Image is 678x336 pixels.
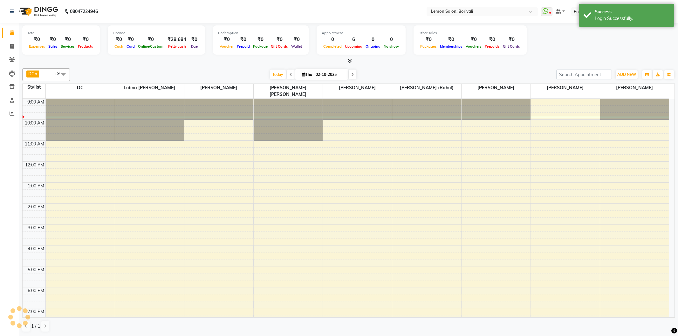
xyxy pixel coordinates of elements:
input: 2025-10-02 [314,70,346,79]
input: Search Appointment [556,70,612,79]
span: [PERSON_NAME] [531,84,600,92]
div: 0 [382,36,401,43]
div: Total [27,30,95,36]
span: Memberships [438,44,464,49]
span: [PERSON_NAME] [PERSON_NAME] [254,84,323,98]
span: Prepaid [235,44,251,49]
span: Expenses [27,44,47,49]
span: Vouchers [464,44,483,49]
span: No show [382,44,401,49]
div: ₹0 [483,36,501,43]
div: ₹0 [136,36,165,43]
div: ₹0 [235,36,251,43]
span: Lubna [PERSON_NAME] [115,84,184,92]
div: 9:00 AM [26,99,45,105]
span: Cash [113,44,125,49]
span: Sales [47,44,59,49]
a: x [34,71,37,76]
span: Services [59,44,76,49]
div: Other sales [419,30,522,36]
div: ₹0 [464,36,483,43]
div: ₹0 [47,36,59,43]
div: ₹0 [76,36,95,43]
span: Gift Cards [269,44,290,49]
span: Due [189,44,199,49]
div: ₹0 [501,36,522,43]
span: [PERSON_NAME] (Rahul) [392,84,461,92]
div: Login Successfully. [595,15,669,22]
b: 08047224946 [70,3,98,20]
button: ADD NEW [616,70,638,79]
div: ₹28,684 [165,36,189,43]
div: 6 [343,36,364,43]
div: Finance [113,30,200,36]
div: 6:00 PM [26,287,45,294]
div: 5:00 PM [26,266,45,273]
span: +9 [55,71,65,76]
div: 1:00 PM [26,183,45,189]
span: Ongoing [364,44,382,49]
div: ₹0 [419,36,438,43]
span: Packages [419,44,438,49]
div: 0 [364,36,382,43]
span: Completed [322,44,343,49]
span: [PERSON_NAME] [462,84,531,92]
div: ₹0 [189,36,200,43]
div: 0 [322,36,343,43]
div: 7:00 PM [26,308,45,315]
span: Thu [300,72,314,77]
div: ₹0 [251,36,269,43]
span: Wallet [290,44,304,49]
div: 3:00 PM [26,225,45,231]
div: ₹0 [269,36,290,43]
div: ₹0 [218,36,235,43]
div: ₹0 [290,36,304,43]
span: [PERSON_NAME] [600,84,669,92]
span: Package [251,44,269,49]
span: Products [76,44,95,49]
div: ₹0 [59,36,76,43]
div: 4:00 PM [26,245,45,252]
div: ₹0 [27,36,47,43]
div: ₹0 [438,36,464,43]
div: Redemption [218,30,304,36]
span: Gift Cards [501,44,522,49]
div: 2:00 PM [26,204,45,210]
img: logo [16,3,60,20]
span: 1 / 1 [31,323,40,330]
span: [PERSON_NAME] [184,84,253,92]
div: 11:00 AM [24,141,45,147]
span: Today [270,70,286,79]
div: 10:00 AM [24,120,45,126]
span: Card [125,44,136,49]
div: 12:00 PM [24,162,45,168]
span: ADD NEW [617,72,636,77]
span: [PERSON_NAME] [323,84,392,92]
div: Stylist [23,84,45,91]
div: ₹0 [113,36,125,43]
span: DC [28,71,34,76]
div: Appointment [322,30,401,36]
span: Prepaids [483,44,501,49]
div: Success [595,9,669,15]
span: Voucher [218,44,235,49]
div: ₹0 [125,36,136,43]
span: DC [46,84,115,92]
span: Petty cash [167,44,188,49]
span: Upcoming [343,44,364,49]
span: Online/Custom [136,44,165,49]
